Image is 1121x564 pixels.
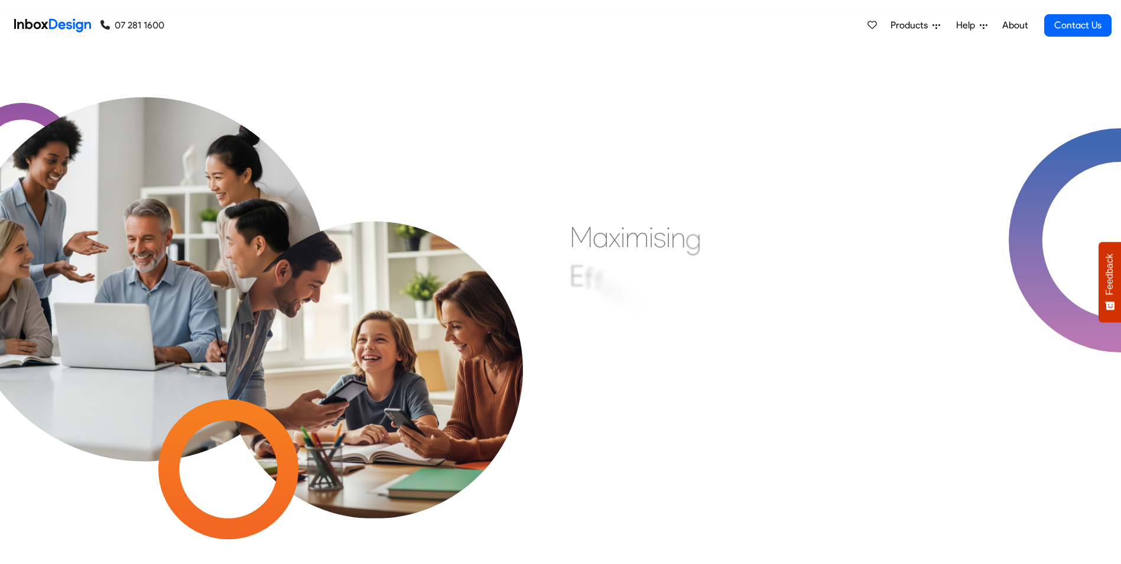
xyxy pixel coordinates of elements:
a: About [999,14,1031,37]
div: x [609,219,620,255]
span: Feedback [1104,254,1115,295]
span: Help [956,18,980,33]
div: s [654,219,666,255]
div: E [570,258,584,293]
div: Maximising Efficient & Engagement, Connecting Schools, Families, and Students. [570,219,856,397]
div: i [622,277,627,313]
div: f [594,264,603,299]
div: i [666,219,671,255]
div: M [570,219,593,255]
div: m [625,219,649,255]
div: i [620,219,625,255]
div: n [671,219,685,255]
div: e [627,283,642,319]
div: i [603,267,608,303]
div: c [608,272,622,307]
a: Products [886,14,945,37]
div: i [649,219,654,255]
button: Feedback - Show survey [1099,242,1121,322]
div: g [685,221,701,256]
div: a [593,219,609,255]
div: f [584,260,594,296]
span: Products [891,18,932,33]
a: Contact Us [1044,14,1112,37]
a: Help [951,14,992,37]
a: 07 281 1600 [100,18,164,33]
img: parents_with_child.png [189,147,560,518]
